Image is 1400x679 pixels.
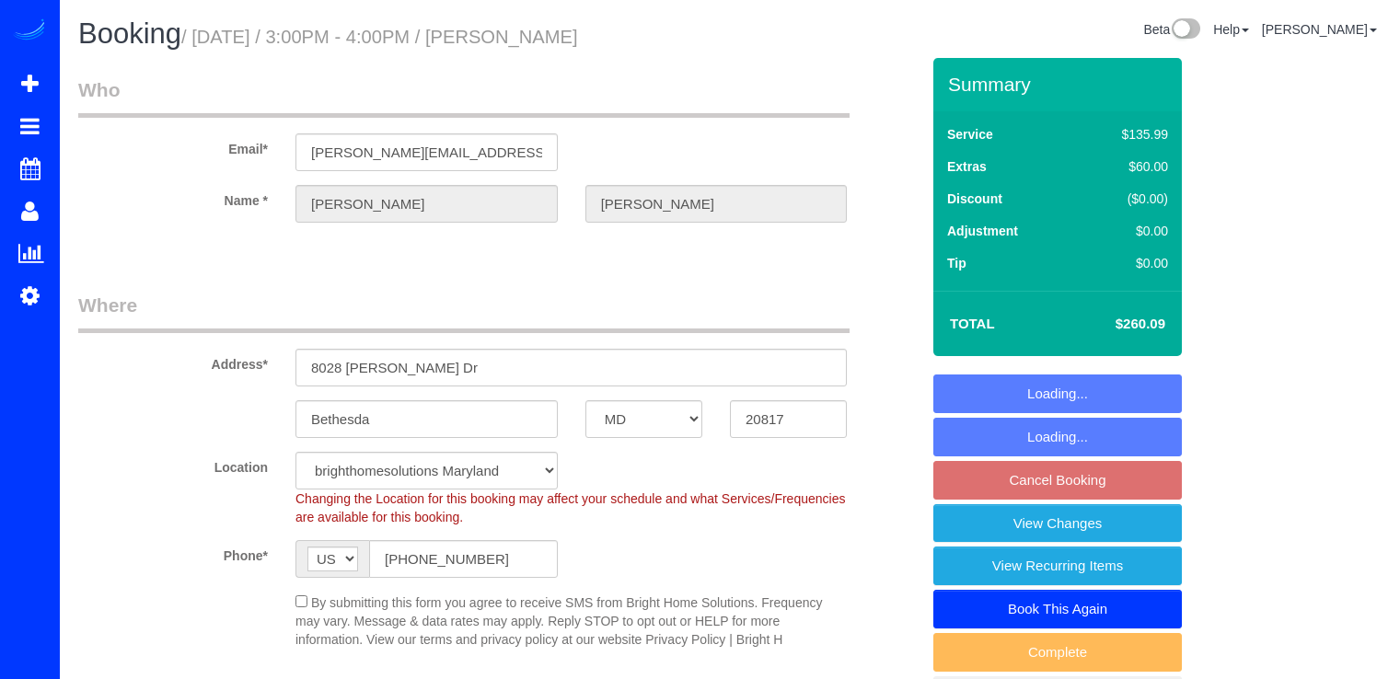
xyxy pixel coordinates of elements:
[933,547,1182,585] a: View Recurring Items
[64,349,282,374] label: Address*
[933,504,1182,543] a: View Changes
[11,18,48,44] img: Automaid Logo
[64,133,282,158] label: Email*
[947,254,966,272] label: Tip
[1262,22,1377,37] a: [PERSON_NAME]
[64,185,282,210] label: Name *
[78,17,181,50] span: Booking
[181,27,578,47] small: / [DATE] / 3:00PM - 4:00PM / [PERSON_NAME]
[295,491,845,524] span: Changing the Location for this booking may affect your schedule and what Services/Frequencies are...
[1082,222,1168,240] div: $0.00
[1060,316,1165,332] h4: $260.09
[78,292,850,333] legend: Where
[950,316,995,331] strong: Total
[295,595,822,647] span: By submitting this form you agree to receive SMS from Bright Home Solutions. Frequency may vary. ...
[947,190,1002,208] label: Discount
[1170,18,1200,42] img: New interface
[1082,254,1168,272] div: $0.00
[64,452,282,477] label: Location
[295,133,558,171] input: Email*
[64,540,282,565] label: Phone*
[585,185,848,223] input: Last Name*
[947,222,1018,240] label: Adjustment
[1213,22,1249,37] a: Help
[933,590,1182,628] a: Book This Again
[369,540,558,578] input: Phone*
[947,125,993,144] label: Service
[295,185,558,223] input: First Name*
[1082,190,1168,208] div: ($0.00)
[947,157,987,176] label: Extras
[1082,125,1168,144] div: $135.99
[948,74,1173,95] h3: Summary
[1082,157,1168,176] div: $60.00
[730,400,847,438] input: Zip Code*
[1143,22,1200,37] a: Beta
[295,400,558,438] input: City*
[78,76,850,118] legend: Who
